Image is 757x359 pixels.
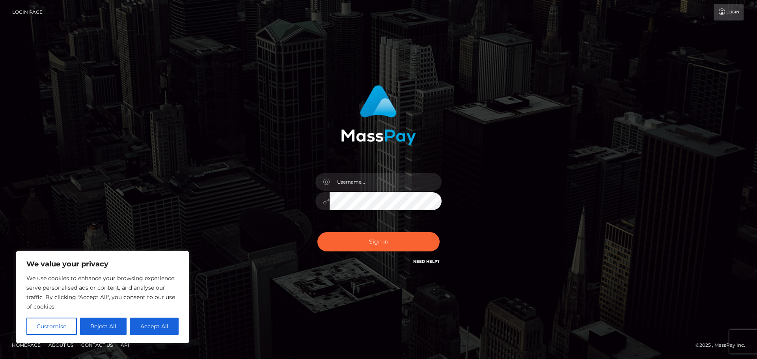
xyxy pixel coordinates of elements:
[26,259,179,269] p: We value your privacy
[26,273,179,311] p: We use cookies to enhance your browsing experience, serve personalised ads or content, and analys...
[26,318,77,335] button: Customise
[9,339,44,351] a: Homepage
[45,339,76,351] a: About Us
[341,85,416,145] img: MassPay Login
[12,4,43,20] a: Login Page
[80,318,127,335] button: Reject All
[695,341,751,350] div: © 2025 , MassPay Inc.
[317,232,440,251] button: Sign in
[78,339,116,351] a: Contact Us
[413,259,440,264] a: Need Help?
[130,318,179,335] button: Accept All
[117,339,132,351] a: API
[714,4,744,20] a: Login
[16,251,189,343] div: We value your privacy
[330,173,442,191] input: Username...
